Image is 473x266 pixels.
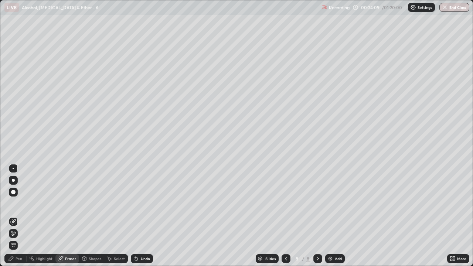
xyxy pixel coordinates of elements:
div: Select [114,257,125,260]
div: Add [335,257,342,260]
div: Slides [265,257,276,260]
div: Shapes [89,257,101,260]
p: LIVE [7,4,17,10]
div: / [302,256,304,261]
div: 8 [306,255,310,262]
button: End Class [439,3,469,12]
p: Recording [329,5,350,10]
p: Alcohol, [MEDICAL_DATA] & Ether - 6 [22,4,98,10]
div: More [457,257,466,260]
div: Highlight [36,257,52,260]
div: Undo [141,257,150,260]
img: class-settings-icons [410,4,416,10]
img: add-slide-button [327,256,333,262]
p: Settings [418,6,432,9]
span: Erase all [9,243,17,248]
div: Eraser [65,257,76,260]
img: recording.375f2c34.svg [321,4,327,10]
div: 8 [293,256,301,261]
img: end-class-cross [442,4,448,10]
div: Pen [16,257,22,260]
